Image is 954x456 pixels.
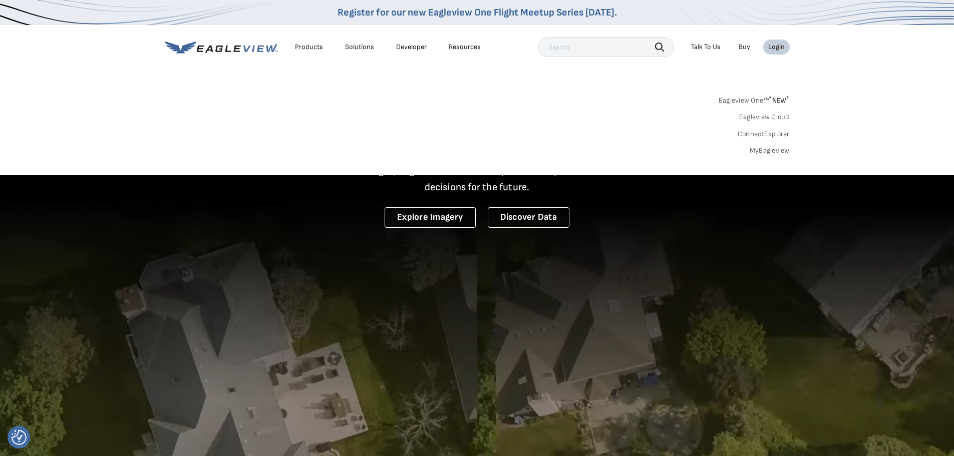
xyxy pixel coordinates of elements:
a: Explore Imagery [385,207,476,228]
a: Developer [396,43,427,52]
div: Talk To Us [691,43,721,52]
a: Discover Data [488,207,569,228]
a: Eagleview Cloud [739,113,790,122]
span: NEW [769,96,789,105]
a: ConnectExplorer [738,130,790,139]
div: Solutions [345,43,374,52]
a: MyEagleview [750,146,790,155]
button: Consent Preferences [12,430,27,445]
div: Login [768,43,785,52]
div: Products [295,43,323,52]
a: Buy [739,43,750,52]
a: Eagleview One™*NEW* [719,93,790,105]
a: Register for our new Eagleview One Flight Meetup Series [DATE]. [338,7,617,19]
input: Search [538,37,674,57]
div: Resources [449,43,481,52]
img: Revisit consent button [12,430,27,445]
